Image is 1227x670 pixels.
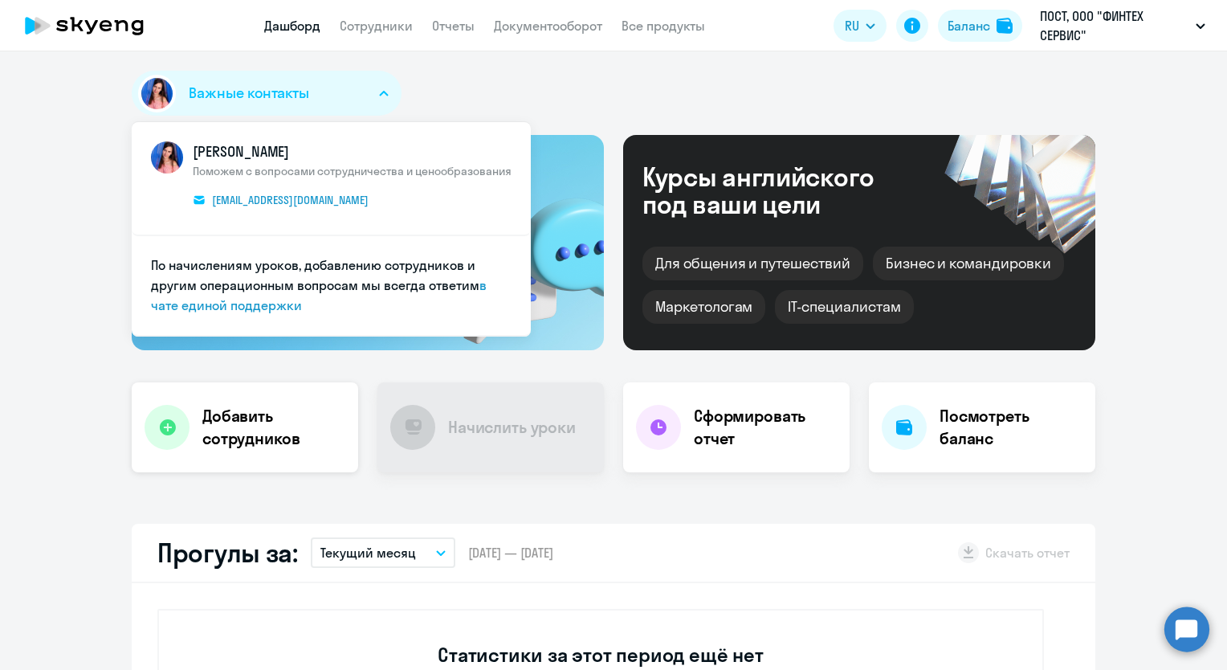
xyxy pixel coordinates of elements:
[320,543,416,562] p: Текущий месяц
[151,141,183,174] img: avatar
[938,10,1022,42] button: Балансbalance
[138,75,176,112] img: avatar
[642,290,765,324] div: Маркетологам
[694,405,837,450] h4: Сформировать отчет
[642,247,863,280] div: Для общения и путешествий
[834,10,887,42] button: RU
[438,642,763,668] h3: Статистики за этот период ещё нет
[132,122,531,337] ul: Важные контакты
[193,191,381,209] a: [EMAIL_ADDRESS][DOMAIN_NAME]
[448,416,576,439] h4: Начислить уроки
[775,290,913,324] div: IT-специалистам
[202,405,345,450] h4: Добавить сотрудников
[1032,6,1213,45] button: ПОСТ, ООО "ФИНТЕХ СЕРВИС"
[948,16,990,35] div: Баланс
[193,141,512,162] span: [PERSON_NAME]
[873,247,1064,280] div: Бизнес и командировки
[264,18,320,34] a: Дашборд
[212,193,369,207] span: [EMAIL_ADDRESS][DOMAIN_NAME]
[157,537,298,569] h2: Прогулы за:
[151,257,479,293] span: По начислениям уроков, добавлению сотрудников и другим операционным вопросам мы всегда ответим
[311,537,455,568] button: Текущий месяц
[642,163,917,218] div: Курсы английского под ваши цели
[189,83,309,104] span: Важные контакты
[845,16,859,35] span: RU
[151,277,487,313] a: в чате единой поддержки
[622,18,705,34] a: Все продукты
[132,71,402,116] button: Важные контакты
[340,18,413,34] a: Сотрудники
[494,18,602,34] a: Документооборот
[432,18,475,34] a: Отчеты
[940,405,1082,450] h4: Посмотреть баланс
[193,164,512,178] span: Поможем с вопросами сотрудничества и ценообразования
[997,18,1013,34] img: balance
[1040,6,1189,45] p: ПОСТ, ООО "ФИНТЕХ СЕРВИС"
[468,544,553,562] span: [DATE] — [DATE]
